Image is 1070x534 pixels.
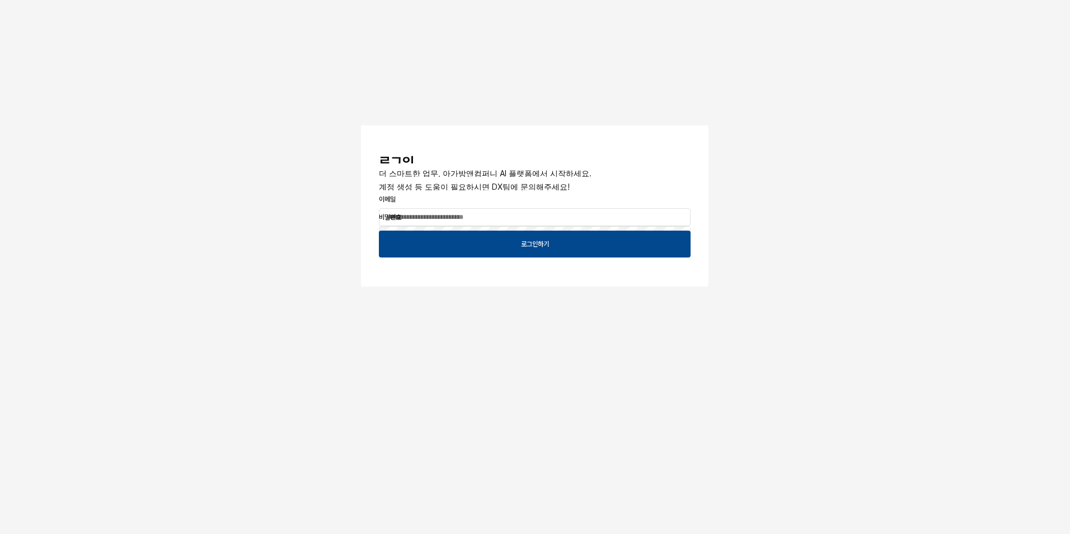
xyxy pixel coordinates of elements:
button: 로그인하기 [379,231,691,257]
p: 더 스마트한 업무, 아가방앤컴퍼니 AI 플랫폼에서 시작하세요. [379,167,691,179]
p: 로그인하기 [521,240,549,249]
p: 계정 생성 등 도움이 필요하시면 DX팀에 문의해주세요! [379,181,691,193]
h3: 로그인 [379,154,691,170]
p: 비밀번호 [379,212,691,222]
p: 이메일 [379,194,691,204]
